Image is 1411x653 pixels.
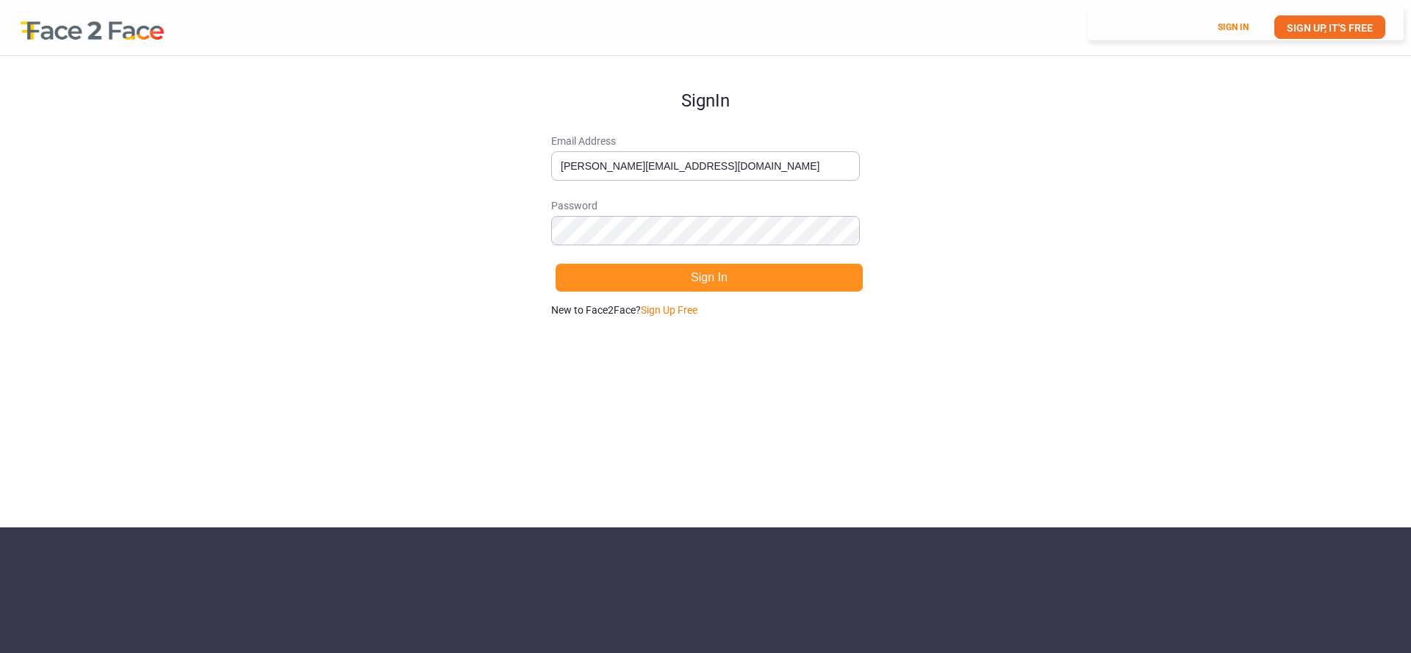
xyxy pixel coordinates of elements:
[551,216,860,245] input: Password
[551,303,860,317] p: New to Face2Face?
[551,151,860,181] input: Email Address
[551,198,860,213] span: Password
[555,263,864,292] button: Sign In
[551,134,860,148] span: Email Address
[551,56,860,110] h1: Sign In
[641,304,697,316] a: Sign Up Free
